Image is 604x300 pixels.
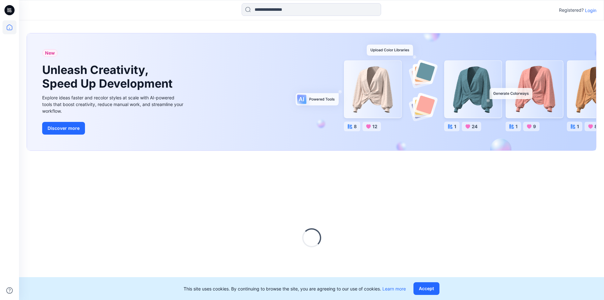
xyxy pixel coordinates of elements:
h1: Unleash Creativity, Speed Up Development [42,63,175,90]
div: Explore ideas faster and recolor styles at scale with AI-powered tools that boost creativity, red... [42,94,185,114]
span: New [45,49,55,57]
p: Registered? [559,6,584,14]
p: Login [585,7,596,14]
button: Accept [413,282,439,295]
button: Discover more [42,122,85,135]
p: This site uses cookies. By continuing to browse the site, you are agreeing to our use of cookies. [184,285,406,292]
a: Discover more [42,122,185,135]
a: Learn more [382,286,406,291]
